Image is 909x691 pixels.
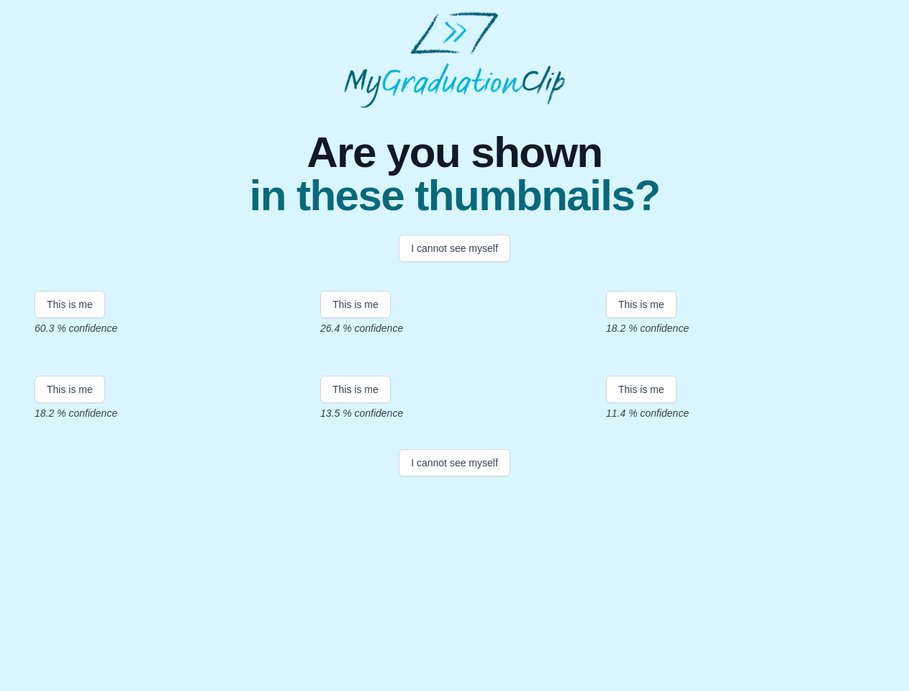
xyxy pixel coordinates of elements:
span: Are you shown [249,131,659,174]
p: 18.2 % confidence [35,406,303,420]
img: MyGraduationClip [344,12,566,108]
p: 18.2 % confidence [606,321,874,335]
p: 11.4 % confidence [606,406,874,420]
p: 60.3 % confidence [35,321,303,335]
button: This is me [606,291,677,318]
button: I cannot see myself [399,449,510,477]
span: in these thumbnails? [249,174,659,217]
p: 13.5 % confidence [320,406,589,420]
button: This is me [35,376,105,403]
button: This is me [320,376,391,403]
button: This is me [320,291,391,318]
button: This is me [606,376,677,403]
button: I cannot see myself [399,235,510,262]
button: This is me [35,291,105,318]
p: 26.4 % confidence [320,321,589,335]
